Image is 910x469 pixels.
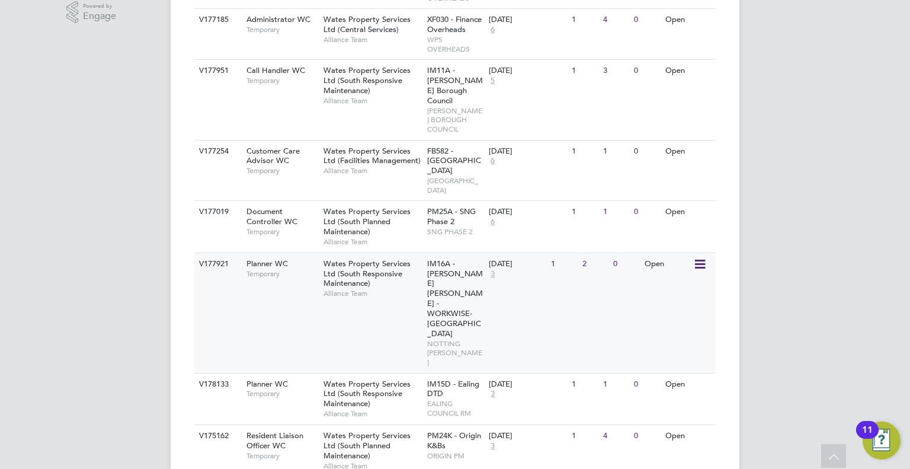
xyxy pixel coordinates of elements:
span: PM24K - Origin K&Bs [427,430,481,451]
div: 1 [569,9,600,31]
div: Open [662,374,714,395]
div: 0 [631,425,662,447]
a: Powered byEngage [66,1,117,24]
span: [GEOGRAPHIC_DATA] [427,176,483,194]
span: Temporary [246,76,318,85]
span: Alliance Team [323,237,421,247]
span: SNG PHASE 2 [427,227,483,237]
div: 1 [569,374,600,395]
span: FB582 - [GEOGRAPHIC_DATA] [427,146,481,176]
button: Open Resource Center, 11 new notifications [863,422,901,460]
div: Open [662,60,714,82]
span: Planner WC [246,379,288,389]
span: IM11A - [PERSON_NAME] Borough Council [427,65,483,106]
div: V178133 [196,374,238,395]
div: 0 [610,253,641,275]
div: 3 [600,60,631,82]
div: 1 [600,201,631,223]
div: 1 [600,374,631,395]
span: 6 [489,217,496,227]
span: Planner WC [246,259,288,269]
span: Alliance Team [323,166,421,176]
span: EALING COUNCIL RM [427,399,483,417]
div: 0 [631,60,662,82]
span: Temporary [246,227,318,237]
span: IM15D - Ealing DTD [427,379,479,399]
span: 5 [489,76,496,86]
div: 0 [631,141,662,162]
span: Call Handler WC [246,65,305,75]
div: [DATE] [489,207,566,217]
span: Alliance Team [323,96,421,106]
span: Wates Property Services Ltd (Central Services) [323,14,411,34]
div: 1 [569,60,600,82]
span: Temporary [246,389,318,398]
div: V177254 [196,141,238,162]
span: Wates Property Services Ltd (Facilities Management) [323,146,421,166]
span: Alliance Team [323,409,421,419]
span: Temporary [246,451,318,461]
div: 4 [600,425,631,447]
div: [DATE] [489,146,566,157]
span: NOTTING [PERSON_NAME] [427,339,483,367]
div: 1 [569,425,600,447]
span: 3 [489,389,496,399]
span: Temporary [246,166,318,176]
span: 3 [489,269,496,279]
span: XF030 - Finance Overheads [427,14,482,34]
div: 4 [600,9,631,31]
span: Resident Liaison Officer WC [246,430,303,451]
span: Alliance Team [323,35,421,44]
div: Open [662,201,714,223]
span: PM25A - SNG Phase 2 [427,206,476,226]
div: 1 [548,253,579,275]
span: [PERSON_NAME] BOROUGH COUNCIL [427,106,483,134]
div: [DATE] [489,66,566,76]
span: Wates Property Services Ltd (South Planned Maintenance) [323,206,411,237]
div: 1 [569,141,600,162]
span: 6 [489,156,496,166]
span: Powered by [83,1,116,11]
span: IM16A - [PERSON_NAME] [PERSON_NAME] - WORKWISE- [GEOGRAPHIC_DATA] [427,259,483,339]
span: Temporary [246,25,318,34]
span: ORIGIN PM [427,451,483,461]
span: Document Controller WC [246,206,297,226]
span: Wates Property Services Ltd (South Responsive Maintenance) [323,259,411,289]
span: WPS OVERHEADS [427,35,483,53]
div: [DATE] [489,431,566,441]
div: 1 [600,141,631,162]
span: 3 [489,441,496,451]
div: Open [662,425,714,447]
span: Engage [83,11,116,21]
div: V177185 [196,9,238,31]
div: 0 [631,374,662,395]
div: V175162 [196,425,238,447]
div: [DATE] [489,379,566,390]
div: Open [642,253,693,275]
div: V177019 [196,201,238,223]
span: Wates Property Services Ltd (South Responsive Maintenance) [323,65,411,95]
span: Wates Property Services Ltd (South Planned Maintenance) [323,430,411,461]
div: 0 [631,9,662,31]
div: Open [662,141,714,162]
div: 0 [631,201,662,223]
div: Open [662,9,714,31]
div: 1 [569,201,600,223]
span: Customer Care Advisor WC [246,146,300,166]
div: V177921 [196,253,238,275]
div: V177951 [196,60,238,82]
span: Administrator WC [246,14,310,24]
div: [DATE] [489,15,566,25]
span: 6 [489,25,496,35]
span: Alliance Team [323,289,421,298]
div: 2 [579,253,610,275]
span: Wates Property Services Ltd (South Responsive Maintenance) [323,379,411,409]
div: [DATE] [489,259,545,269]
span: Temporary [246,269,318,279]
div: 11 [862,430,873,445]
